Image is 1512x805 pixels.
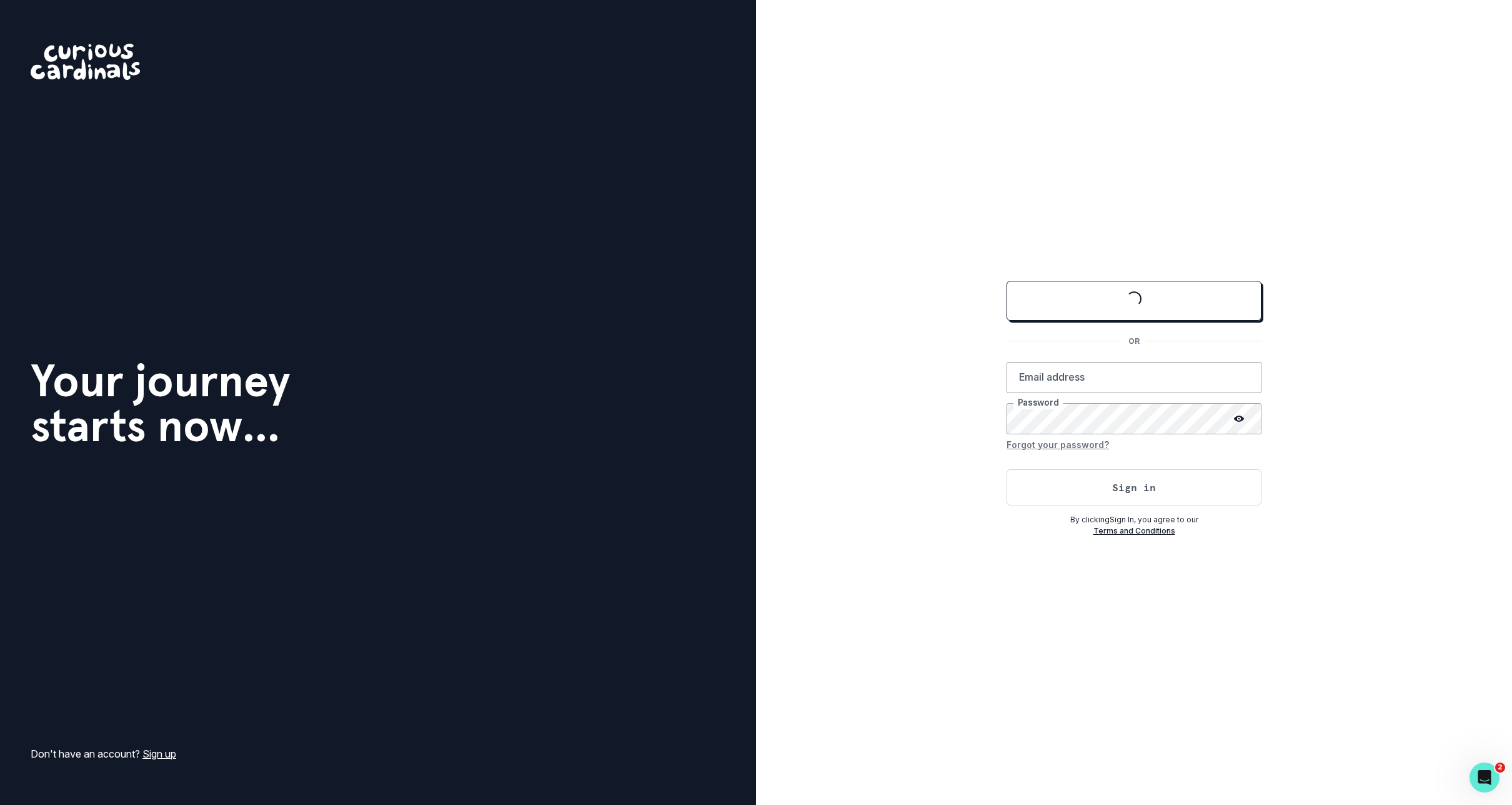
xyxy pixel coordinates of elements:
[1093,526,1175,535] a: Terms and Conditions
[31,358,291,448] h1: Your journey starts now...
[1007,281,1261,321] button: Sign in with Google (GSuite)
[142,748,176,760] a: Sign up
[1007,514,1261,525] p: By clicking Sign In , you agree to our
[31,746,176,761] p: Don't have an account?
[1495,763,1505,773] span: 2
[1007,434,1109,454] button: Forgot your password?
[1121,336,1147,347] p: OR
[31,44,140,80] img: Curious Cardinals Logo
[1470,763,1500,793] iframe: Intercom live chat
[1007,469,1261,505] button: Sign in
